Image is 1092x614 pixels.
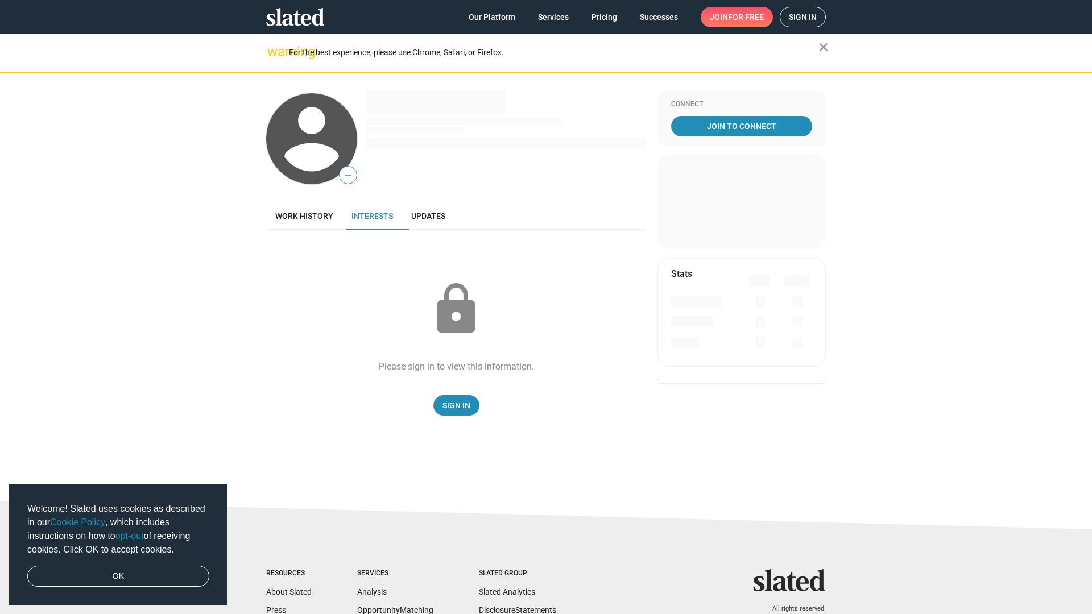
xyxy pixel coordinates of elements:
a: Slated Analytics [479,587,535,596]
a: Work history [266,202,342,230]
a: Analysis [357,587,387,596]
a: Our Platform [460,7,524,27]
a: dismiss cookie message [27,566,209,587]
a: Pricing [582,7,626,27]
a: Joinfor free [701,7,773,27]
div: Please sign in to view this information. [379,360,534,372]
a: Interests [342,202,402,230]
div: cookieconsent [9,484,227,605]
span: Successes [640,7,678,27]
a: Successes [631,7,687,27]
a: Sign In [433,395,479,416]
a: opt-out [115,531,144,541]
span: Services [538,7,569,27]
mat-icon: lock [428,281,485,338]
span: Our Platform [469,7,515,27]
div: For the best experience, please use Chrome, Safari, or Firefox. [289,45,819,60]
mat-icon: close [817,40,830,54]
span: Pricing [591,7,617,27]
a: Services [529,7,578,27]
mat-icon: warning [267,45,281,59]
mat-card-title: Stats [671,268,692,280]
span: Join [710,7,764,27]
span: Interests [351,211,393,221]
span: for free [728,7,764,27]
a: About Slated [266,587,312,596]
a: Updates [402,202,454,230]
div: Services [357,569,433,578]
span: Updates [411,211,445,221]
a: Join To Connect [671,116,812,136]
div: Resources [266,569,312,578]
div: Slated Group [479,569,556,578]
span: Sign In [442,395,470,416]
span: Welcome! Slated uses cookies as described in our , which includes instructions on how to of recei... [27,502,209,557]
a: Sign in [780,7,826,27]
div: Connect [671,100,812,109]
a: Cookie Policy [50,517,105,527]
span: — [340,168,357,183]
span: Sign in [789,7,817,27]
span: Work history [275,211,333,221]
span: Join To Connect [673,116,810,136]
